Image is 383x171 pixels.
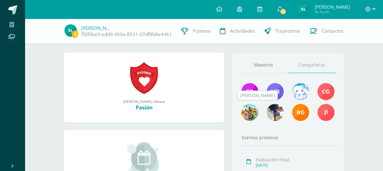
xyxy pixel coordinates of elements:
div: Evaluación Final [256,157,334,163]
img: 450049239ec0e5339d7a19e29b11eefa.png [241,104,258,121]
div: [DATE] [256,163,334,168]
span: Actividades [230,28,255,34]
span: 23 [280,8,286,15]
img: fd25b746e981ac87bf326c2ee79f6d2a.png [292,104,309,121]
div: [PERSON_NAME] [240,92,275,99]
img: 1dd4c46a982505eda2d2997edeb19b04.png [297,3,310,16]
div: Pasión [70,104,218,111]
div: Eventos próximos [239,135,336,141]
img: 1dd4c46a982505eda2d2997edeb19b04.png [64,24,77,37]
a: Actividades [215,19,260,44]
a: Maestros [239,57,288,73]
a: Trayectoria [260,19,305,44]
a: Compañeros [288,57,336,73]
img: e8ec6f361e176fc8b5461cd0528fe9c9.png [241,83,258,100]
img: 8c2c11b31940264189f35ae8447ee441.png [267,104,284,121]
a: Punteos [176,19,215,44]
img: dbb135672bce507d22cc969dfacb4cd2.png [292,83,309,100]
div: [PERSON_NAME] obtuvo [70,99,218,104]
span: Trayectoria [275,28,300,34]
span: Punteos [193,28,211,34]
img: 3cca627810b9c893d6c13cd4bbbb155c.png [317,104,334,121]
a: Contactos [305,19,348,44]
span: [PERSON_NAME] [314,4,350,10]
span: 2 [72,30,78,38]
img: b25803963a373b8b82829bdf1ce0b54c.png [267,83,284,100]
a: [PERSON_NAME] [81,25,112,31]
a: ff2f0be9-edd9-459a-8531-07df8b8e4461 [81,31,172,38]
img: d72263e099386cbeae963254c1b59831.png [317,83,334,100]
span: Contactos [322,28,343,34]
span: Mi Perfil [314,9,350,15]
